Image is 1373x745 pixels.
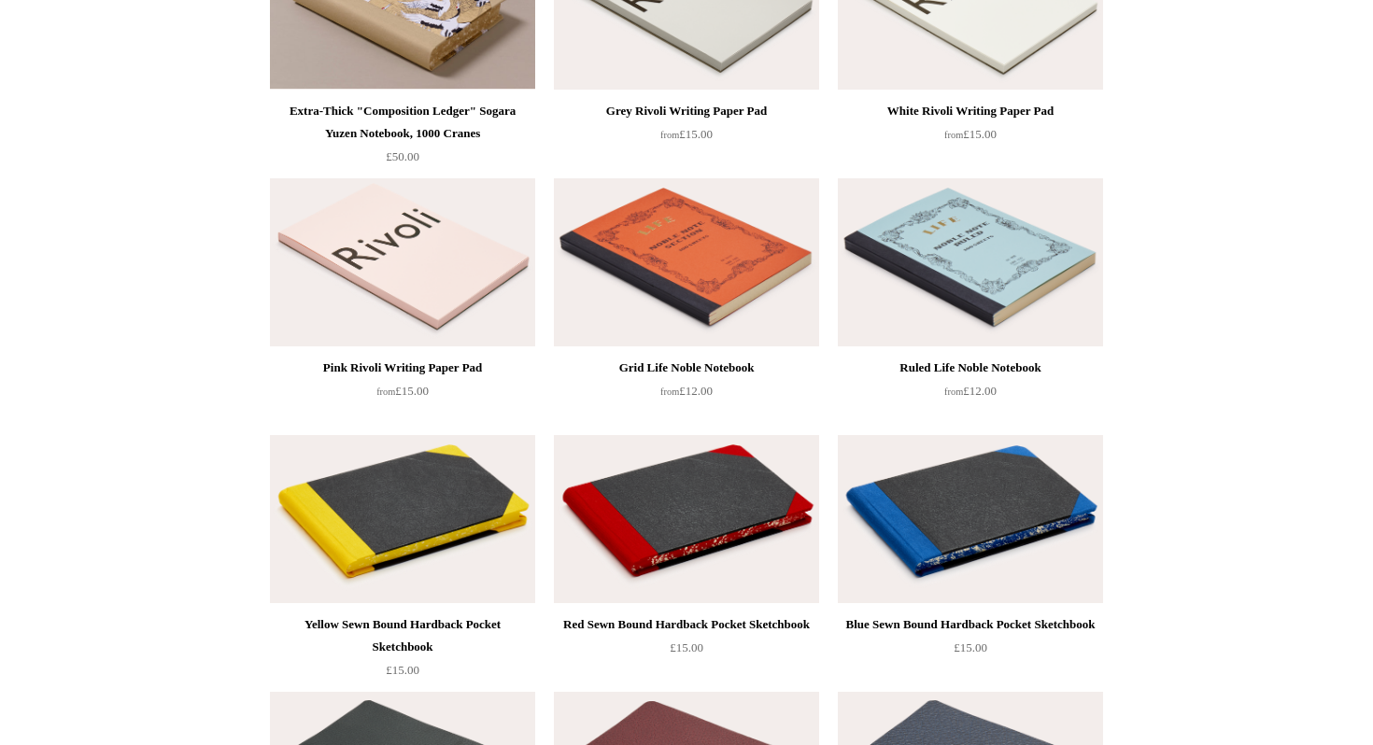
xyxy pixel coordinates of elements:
[376,387,395,397] span: from
[376,384,429,398] span: £15.00
[838,435,1103,603] a: Blue Sewn Bound Hardback Pocket Sketchbook Blue Sewn Bound Hardback Pocket Sketchbook
[944,387,963,397] span: from
[838,178,1103,346] a: Ruled Life Noble Notebook Ruled Life Noble Notebook
[660,130,679,140] span: from
[660,384,713,398] span: £12.00
[270,100,535,176] a: Extra-Thick "Composition Ledger" Sogara Yuzen Notebook, 1000 Cranes £50.00
[842,100,1098,122] div: White Rivoli Writing Paper Pad
[954,640,987,654] span: £15.00
[270,178,535,346] a: Pink Rivoli Writing Paper Pad Pink Rivoli Writing Paper Pad
[554,613,819,690] a: Red Sewn Bound Hardback Pocket Sketchbook £15.00
[270,357,535,433] a: Pink Rivoli Writing Paper Pad from£15.00
[554,178,819,346] img: Grid Life Noble Notebook
[944,130,963,140] span: from
[386,663,419,677] span: £15.00
[559,357,814,379] div: Grid Life Noble Notebook
[270,435,535,603] img: Yellow Sewn Bound Hardback Pocket Sketchbook
[554,357,819,433] a: Grid Life Noble Notebook from£12.00
[838,357,1103,433] a: Ruled Life Noble Notebook from£12.00
[559,100,814,122] div: Grey Rivoli Writing Paper Pad
[559,613,814,636] div: Red Sewn Bound Hardback Pocket Sketchbook
[386,149,419,163] span: £50.00
[838,178,1103,346] img: Ruled Life Noble Notebook
[838,100,1103,176] a: White Rivoli Writing Paper Pad from£15.00
[275,100,531,145] div: Extra-Thick "Composition Ledger" Sogara Yuzen Notebook, 1000 Cranes
[944,384,997,398] span: £12.00
[554,100,819,176] a: Grey Rivoli Writing Paper Pad from£15.00
[270,178,535,346] img: Pink Rivoli Writing Paper Pad
[660,127,713,141] span: £15.00
[660,387,679,397] span: from
[838,435,1103,603] img: Blue Sewn Bound Hardback Pocket Sketchbook
[838,613,1103,690] a: Blue Sewn Bound Hardback Pocket Sketchbook £15.00
[554,435,819,603] img: Red Sewn Bound Hardback Pocket Sketchbook
[944,127,997,141] span: £15.00
[270,613,535,690] a: Yellow Sewn Bound Hardback Pocket Sketchbook £15.00
[554,178,819,346] a: Grid Life Noble Notebook Grid Life Noble Notebook
[275,613,531,658] div: Yellow Sewn Bound Hardback Pocket Sketchbook
[670,640,703,654] span: £15.00
[554,435,819,603] a: Red Sewn Bound Hardback Pocket Sketchbook Red Sewn Bound Hardback Pocket Sketchbook
[842,357,1098,379] div: Ruled Life Noble Notebook
[842,613,1098,636] div: Blue Sewn Bound Hardback Pocket Sketchbook
[270,435,535,603] a: Yellow Sewn Bound Hardback Pocket Sketchbook Yellow Sewn Bound Hardback Pocket Sketchbook
[275,357,531,379] div: Pink Rivoli Writing Paper Pad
